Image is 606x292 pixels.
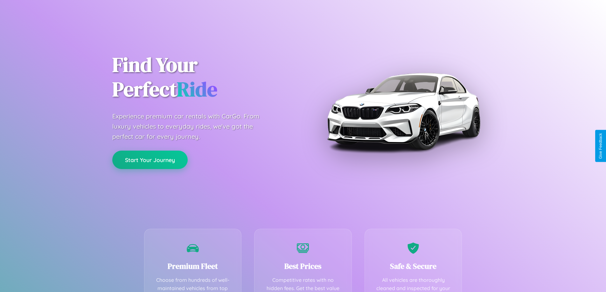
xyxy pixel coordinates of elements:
h3: Best Prices [264,261,342,271]
h1: Find Your Perfect [112,53,294,102]
p: Experience premium car rentals with CarGo. From luxury vehicles to everyday rides, we've got the ... [112,111,271,142]
div: Give Feedback [598,133,603,159]
img: Premium BMW car rental vehicle [324,32,483,191]
span: Ride [177,75,217,103]
h3: Premium Fleet [154,261,232,271]
h3: Safe & Secure [374,261,452,271]
button: Start Your Journey [112,151,188,169]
